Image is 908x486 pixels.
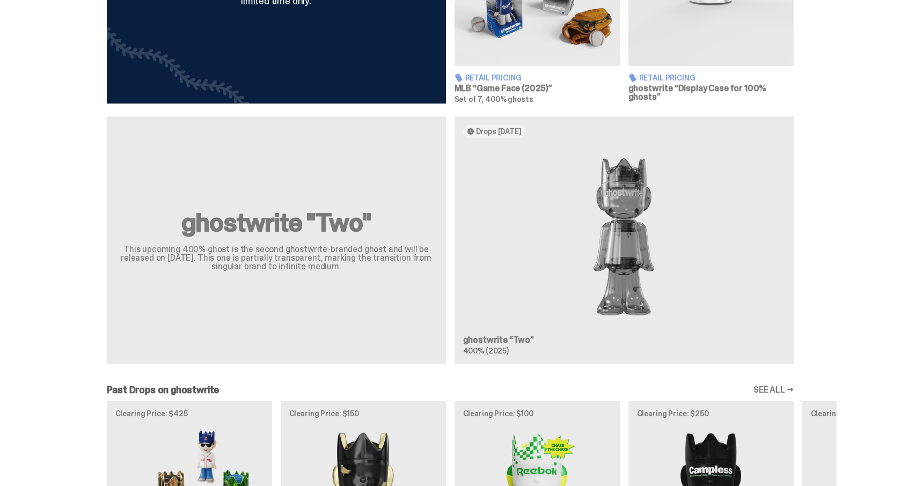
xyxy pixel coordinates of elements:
p: Clearing Price: $250 [637,410,785,417]
img: Two [463,146,785,328]
span: Retail Pricing [639,74,695,82]
a: SEE ALL → [753,386,794,394]
h2: Past Drops on ghostwrite [107,385,219,395]
span: Retail Pricing [465,74,522,82]
h3: ghostwrite “Two” [463,336,785,344]
span: Set of 7, 400% ghosts [455,94,533,104]
p: Clearing Price: $425 [115,410,263,417]
span: Drops [DATE] [476,127,522,136]
span: 400% (2025) [463,346,509,356]
h2: ghostwrite "Two" [120,210,433,235]
h3: ghostwrite “Display Case for 100% ghosts” [628,84,794,101]
p: Clearing Price: $100 [463,410,611,417]
p: This upcoming 400% ghost is the second ghostwrite-branded ghost and will be released on [DATE]. T... [120,245,433,271]
p: Clearing Price: $150 [289,410,437,417]
h3: MLB “Game Face (2025)” [455,84,620,93]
